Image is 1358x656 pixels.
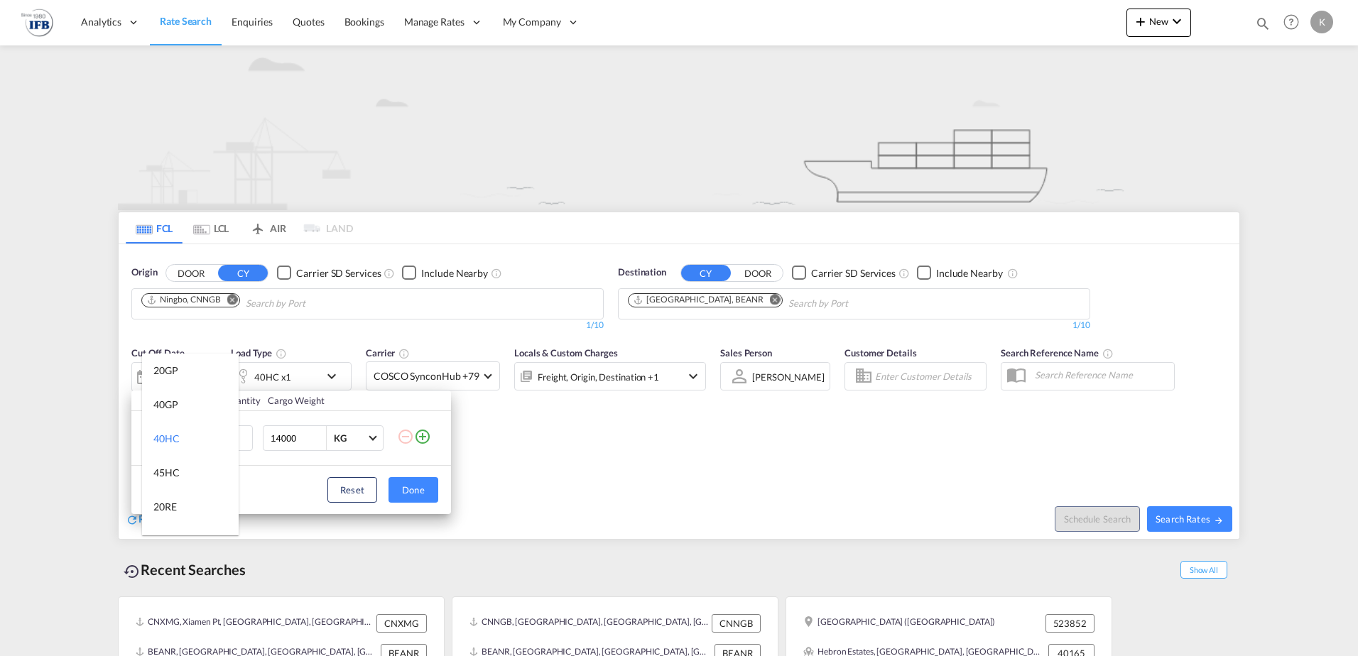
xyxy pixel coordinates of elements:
[153,534,177,548] div: 40RE
[153,432,180,446] div: 40HC
[153,500,177,514] div: 20RE
[153,363,178,378] div: 20GP
[153,398,178,412] div: 40GP
[153,466,180,480] div: 45HC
